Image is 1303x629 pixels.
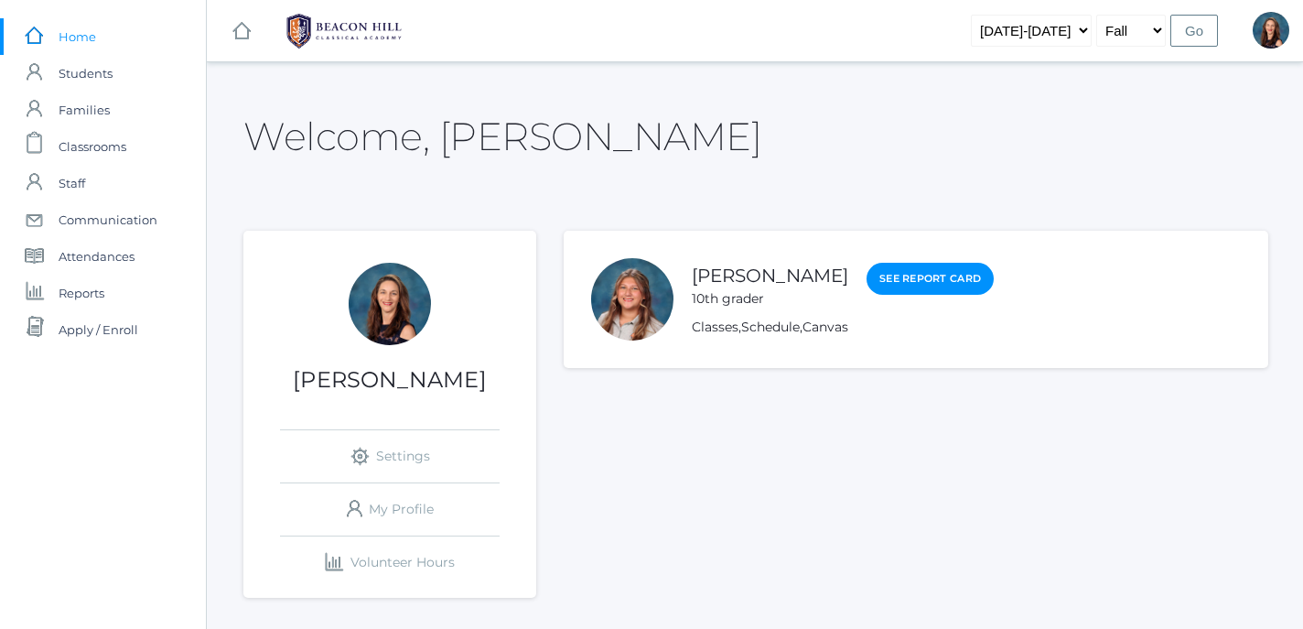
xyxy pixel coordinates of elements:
span: Staff [59,165,85,201]
div: Adelise Erickson [591,258,673,341]
a: Settings [280,430,500,483]
h2: Welcome, [PERSON_NAME] [243,115,761,157]
a: [PERSON_NAME] [692,265,848,287]
span: Classrooms [59,128,126,165]
span: Students [59,55,113,92]
span: Reports [59,275,104,311]
a: Volunteer Hours [280,537,500,589]
a: See Report Card [867,263,994,295]
a: Canvas [802,319,848,335]
span: Apply / Enroll [59,311,138,348]
a: Schedule [741,319,800,335]
a: My Profile [280,483,500,536]
span: Attendances [59,238,135,275]
img: 1_BHCALogos-05.png [275,8,413,54]
span: Communication [59,201,157,238]
span: Families [59,92,110,128]
div: Hilary Erickson [349,263,431,345]
div: Hilary Erickson [1253,12,1289,49]
h1: [PERSON_NAME] [243,368,536,392]
div: , , [692,318,994,337]
span: Home [59,18,96,55]
a: Classes [692,319,738,335]
div: 10th grader [692,289,848,309]
input: Go [1170,15,1218,47]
